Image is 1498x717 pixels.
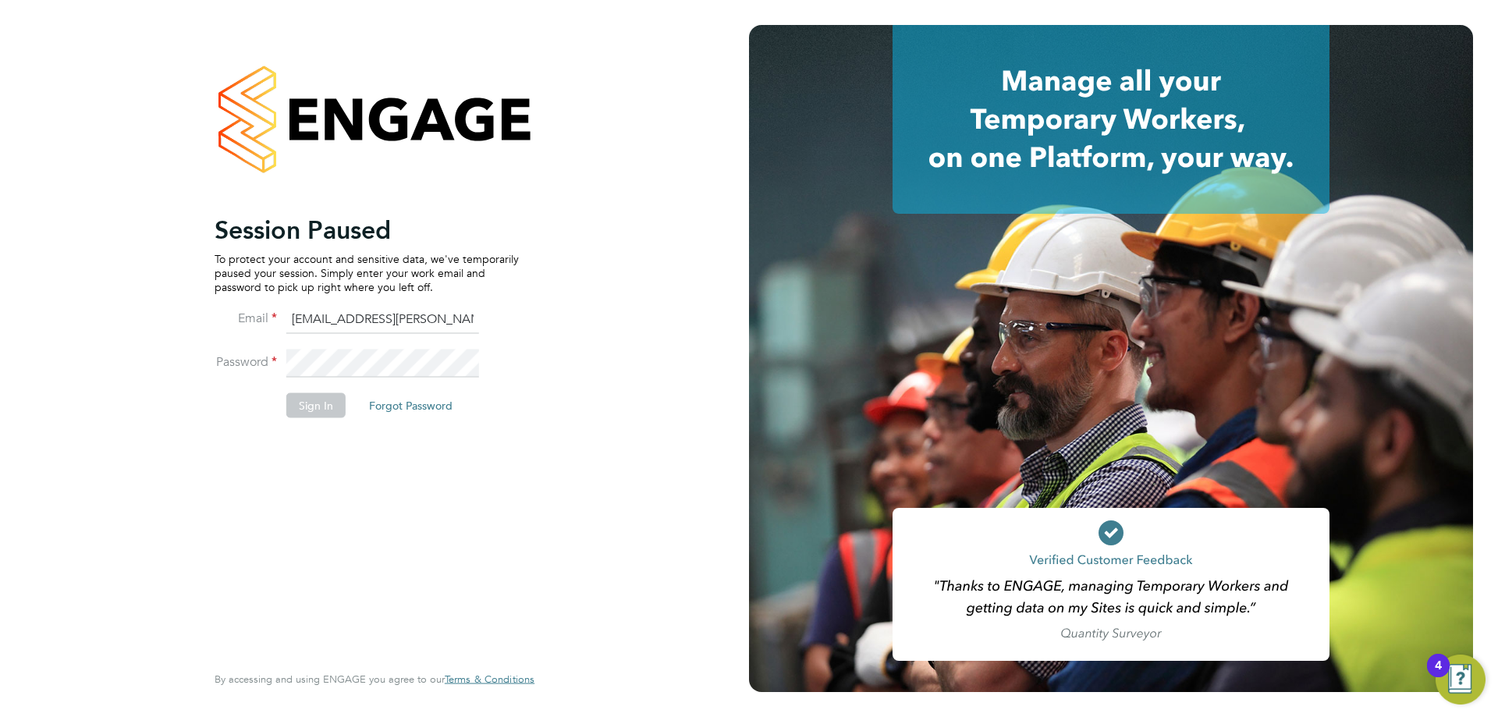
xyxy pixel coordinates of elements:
button: Sign In [286,392,346,417]
p: To protect your account and sensitive data, we've temporarily paused your session. Simply enter y... [215,251,519,294]
h2: Session Paused [215,214,519,245]
div: 4 [1435,666,1442,686]
button: Forgot Password [357,392,465,417]
a: Terms & Conditions [445,673,534,686]
input: Enter your work email... [286,306,479,334]
span: Terms & Conditions [445,673,534,686]
span: By accessing and using ENGAGE you agree to our [215,673,534,686]
label: Email [215,310,277,326]
button: Open Resource Center, 4 new notifications [1436,655,1486,705]
label: Password [215,353,277,370]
